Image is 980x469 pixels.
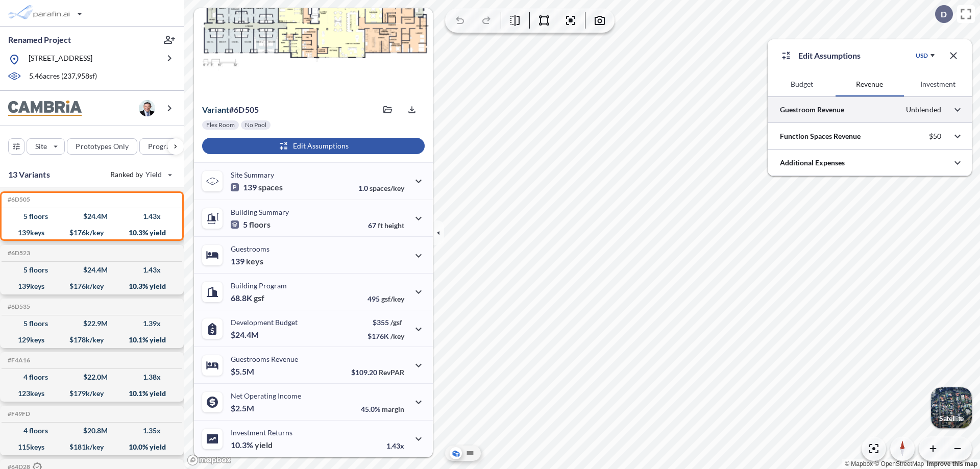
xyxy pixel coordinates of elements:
img: user logo [139,100,155,116]
p: Prototypes Only [76,141,129,152]
p: 139 [231,182,283,192]
span: margin [382,405,404,413]
p: Building Program [231,281,287,290]
a: Mapbox [845,460,873,467]
span: RevPAR [379,368,404,377]
span: /key [390,332,404,340]
a: Mapbox homepage [187,454,232,466]
p: D [941,10,947,19]
span: floors [249,219,271,230]
span: keys [246,256,263,266]
p: Site Summary [231,170,274,179]
a: OpenStreetMap [874,460,924,467]
button: Site Plan [464,447,476,459]
p: # 6d505 [202,105,259,115]
p: Guestrooms [231,244,269,253]
span: /gsf [390,318,402,327]
p: Renamed Project [8,34,71,45]
p: [STREET_ADDRESS] [29,53,92,66]
button: Switcher ImageSatellite [931,387,972,428]
p: Building Summary [231,208,289,216]
div: USD [916,52,928,60]
span: gsf [254,293,264,303]
p: $109.20 [351,368,404,377]
p: Site [35,141,47,152]
span: spaces [258,182,283,192]
span: spaces/key [370,184,404,192]
p: 139 [231,256,263,266]
button: Program [139,138,194,155]
h5: Click to copy the code [6,410,30,417]
p: Edit Assumptions [798,50,861,62]
img: BrandImage [8,101,82,116]
p: 67 [368,221,404,230]
p: 5.46 acres ( 237,958 sf) [29,71,97,82]
h5: Click to copy the code [6,357,30,364]
span: Variant [202,105,229,114]
h5: Click to copy the code [6,303,30,310]
p: 45.0% [361,405,404,413]
p: Satellite [939,414,964,423]
button: Investment [904,72,972,96]
p: Program [148,141,177,152]
p: Function Spaces Revenue [780,131,861,141]
span: Yield [145,169,162,180]
button: Site [27,138,65,155]
p: $176K [367,332,404,340]
p: $355 [367,318,404,327]
p: No Pool [245,121,266,129]
button: Revenue [836,72,903,96]
span: ft [378,221,383,230]
p: Net Operating Income [231,391,301,400]
p: 68.8K [231,293,264,303]
p: 1.0 [358,184,404,192]
p: $5.5M [231,366,256,377]
p: 13 Variants [8,168,50,181]
h5: Click to copy the code [6,250,30,257]
p: Guestrooms Revenue [231,355,298,363]
p: Investment Returns [231,428,292,437]
button: Prototypes Only [67,138,137,155]
span: gsf/key [381,294,404,303]
p: $2.5M [231,403,256,413]
a: Improve this map [927,460,977,467]
button: Budget [768,72,836,96]
button: Edit Assumptions [202,138,425,154]
p: $50 [929,132,941,141]
p: Additional Expenses [780,158,845,168]
p: Flex Room [206,121,235,129]
button: Ranked by Yield [102,166,179,183]
span: yield [255,440,273,450]
img: Switcher Image [931,387,972,428]
h5: Click to copy the code [6,196,30,203]
p: 10.3% [231,440,273,450]
p: 5 [231,219,271,230]
p: Development Budget [231,318,298,327]
p: 495 [367,294,404,303]
p: 1.43x [386,441,404,450]
button: Aerial View [450,447,462,459]
p: $24.4M [231,330,260,340]
span: height [384,221,404,230]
